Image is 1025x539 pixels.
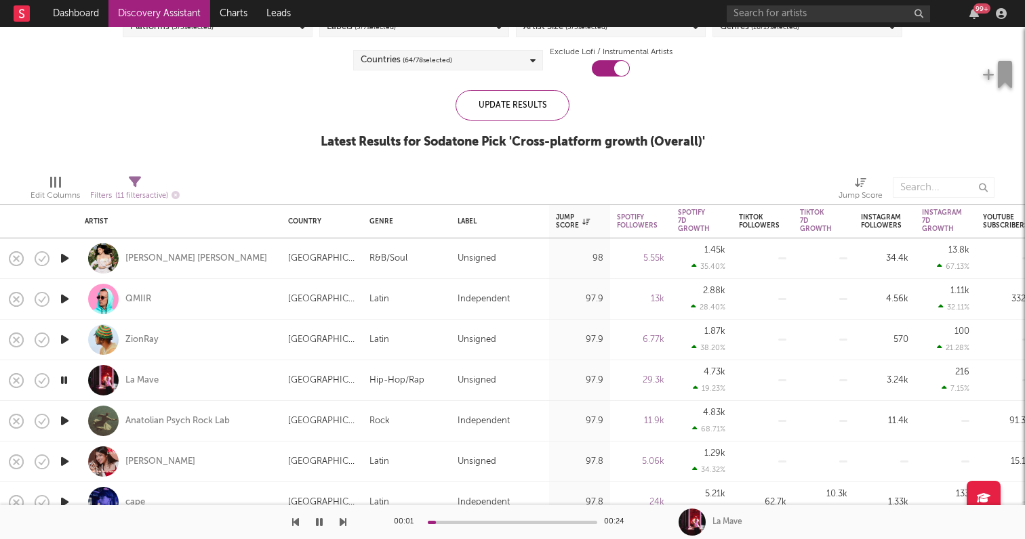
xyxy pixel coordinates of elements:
div: 62.7k [739,494,786,511]
span: ( 64 / 78 selected) [403,52,452,68]
div: 1.33k [861,494,908,511]
div: [GEOGRAPHIC_DATA] [288,372,356,389]
a: ZionRay [125,334,159,346]
div: Jump Score [839,188,883,204]
div: 28.40 % [691,303,725,311]
div: Edit Columns [31,188,80,204]
div: Genre [369,217,437,225]
div: 1.11k [950,286,969,295]
div: Spotify Followers [617,213,658,230]
div: Spotify 7D Growth [678,209,710,233]
div: Update Results [456,90,569,121]
a: [PERSON_NAME] [125,456,195,468]
span: ( 11 filters active) [115,192,168,200]
div: Labels [327,19,396,35]
a: cape [125,496,145,509]
span: ( 5 / 5 selected) [565,19,607,35]
span: ( 3 / 7 selected) [355,19,396,35]
div: Tiktok Followers [739,213,780,230]
button: 99+ [969,8,979,19]
div: Edit Columns [31,171,80,210]
div: 3.24k [861,372,908,389]
div: 19.23 % [693,384,725,393]
div: 7.15 % [942,384,969,393]
div: La Mave [712,516,742,528]
div: 4.56k [861,291,908,307]
div: 97.8 [556,454,603,470]
div: Unsigned [458,454,496,470]
div: 97.9 [556,413,603,429]
div: 68.71 % [692,425,725,433]
div: 34.32 % [692,465,725,474]
div: Independent [458,291,510,307]
a: Anatolian Psych Rock Lab [125,415,230,427]
input: Search... [893,177,994,198]
div: Jump Score [556,213,590,230]
div: 29.3k [617,372,664,389]
div: QMIIR [125,293,151,305]
div: 133 [956,490,969,498]
div: 100 [954,327,969,336]
div: Instagram Followers [861,213,902,230]
span: ( 16 / 17 selected) [751,19,799,35]
div: Artist Size [523,19,607,35]
div: 5.06k [617,454,664,470]
div: Artist [85,217,268,225]
div: 97.9 [556,372,603,389]
div: [GEOGRAPHIC_DATA] [288,291,356,307]
div: 00:01 [394,514,421,530]
div: 21.28 % [937,343,969,352]
div: 97.9 [556,332,603,348]
div: Unsigned [458,372,496,389]
div: 13k [617,291,664,307]
div: Platforms [130,19,214,35]
div: 32.11 % [938,303,969,311]
div: 10.3k [826,490,847,498]
a: [PERSON_NAME] [PERSON_NAME] [125,253,267,265]
div: 38.20 % [691,343,725,352]
div: 5.21k [705,490,725,498]
div: 35.40 % [691,262,725,271]
div: Genres [720,19,799,35]
div: Countries [361,52,452,68]
input: Search for artists [727,5,930,22]
div: 99 + [973,3,990,14]
div: 1.29k [704,449,725,458]
div: Instagram 7D Growth [922,209,962,233]
div: 6.77k [617,332,664,348]
div: Jump Score [839,171,883,210]
div: [GEOGRAPHIC_DATA] [288,413,356,429]
div: Unsigned [458,332,496,348]
a: La Mave [125,374,159,387]
div: Country [288,217,349,225]
div: Latest Results for Sodatone Pick ' Cross-platform growth (Overall) ' [321,134,705,150]
div: Latin [369,291,389,307]
div: [GEOGRAPHIC_DATA] [288,454,356,470]
div: R&B/Soul [369,251,407,267]
div: Rock [369,413,390,429]
div: Unsigned [458,251,496,267]
div: 1.87k [704,327,725,336]
div: Latin [369,454,389,470]
div: 13.8k [948,246,969,255]
div: [GEOGRAPHIC_DATA] [288,494,356,511]
div: 2.88k [703,286,725,295]
div: 34.4k [861,251,908,267]
div: 98 [556,251,603,267]
div: 24k [617,494,664,511]
div: 4.83k [703,408,725,417]
div: Independent [458,494,510,511]
div: 97.8 [556,494,603,511]
div: 4.73k [704,368,725,376]
div: Latin [369,332,389,348]
div: 5.55k [617,251,664,267]
label: Exclude Lofi / Instrumental Artists [550,44,672,60]
div: 67.13 % [937,262,969,271]
div: Latin [369,494,389,511]
div: 11.9k [617,413,664,429]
